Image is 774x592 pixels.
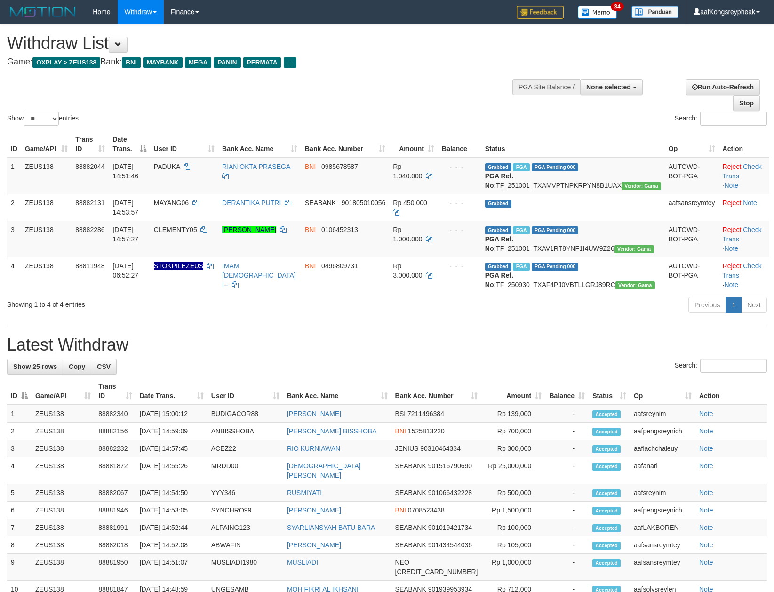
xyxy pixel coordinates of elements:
td: 88882018 [95,536,136,554]
td: ANBISSHOBA [207,423,283,440]
div: - - - [442,261,478,271]
td: ZEUS138 [21,257,72,293]
a: [DEMOGRAPHIC_DATA][PERSON_NAME] [287,462,361,479]
td: ZEUS138 [32,502,95,519]
a: RUSMIYATI [287,489,322,496]
span: [DATE] 14:51:46 [112,163,138,180]
b: PGA Ref. No: [485,235,513,252]
td: BUDIGACOR88 [207,405,283,423]
a: [PERSON_NAME] [222,226,276,233]
td: 88882340 [95,405,136,423]
div: - - - [442,198,478,208]
label: Search: [675,359,767,373]
a: [PERSON_NAME] [287,506,341,514]
span: Copy 901516790690 to clipboard [428,462,472,470]
span: Accepted [592,524,621,532]
span: Copy 0708523438 to clipboard [408,506,445,514]
th: Game/API: activate to sort column ascending [32,378,95,405]
td: Rp 700,000 [481,423,545,440]
button: None selected [580,79,643,95]
span: PGA Pending [532,263,579,271]
input: Search: [700,359,767,373]
span: Rp 1.040.000 [393,163,422,180]
td: 9 [7,554,32,581]
span: BSI [395,410,406,417]
a: Note [725,281,739,288]
span: 34 [611,2,623,11]
td: ZEUS138 [32,484,95,502]
td: TF_251001_TXAV1RT8YNF1I4UW9Z26 [481,221,665,257]
span: Grabbed [485,163,511,171]
th: Op: activate to sort column ascending [630,378,695,405]
th: Balance: activate to sort column ascending [545,378,589,405]
b: PGA Ref. No: [485,172,513,189]
span: Copy 0985678587 to clipboard [321,163,358,170]
th: Action [695,378,767,405]
td: TF_251001_TXAMVPTNPKRPYN8B1UAX [481,158,665,194]
span: PANIN [214,57,240,68]
a: Stop [733,95,760,111]
span: Accepted [592,489,621,497]
td: [DATE] 14:52:08 [136,536,207,554]
th: ID [7,131,21,158]
img: MOTION_logo.png [7,5,79,19]
span: Accepted [592,463,621,471]
a: Note [725,245,739,252]
td: · · [719,257,769,293]
label: Show entries [7,112,79,126]
span: CSV [97,363,111,370]
span: MAYBANK [143,57,183,68]
span: BNI [395,506,406,514]
a: Reject [723,199,742,207]
a: [PERSON_NAME] BISSHOBA [287,427,377,435]
td: Rp 139,000 [481,405,545,423]
span: Copy 0496809731 to clipboard [321,262,358,270]
span: SEABANK [305,199,336,207]
td: 88882156 [95,423,136,440]
td: ZEUS138 [21,221,72,257]
a: Check Trans [723,226,762,243]
h1: Latest Withdraw [7,336,767,354]
td: 1 [7,158,21,194]
a: MUSLIADI [287,559,318,566]
h1: Withdraw List [7,34,507,53]
td: 4 [7,457,32,484]
td: [DATE] 14:51:07 [136,554,207,581]
span: CLEMENTY05 [154,226,197,233]
td: MRDD00 [207,457,283,484]
td: aaflachchaleuy [630,440,695,457]
span: Marked by aafpengsreynich [513,163,529,171]
span: Rp 1.000.000 [393,226,422,243]
span: [DATE] 06:52:27 [112,262,138,279]
a: 1 [726,297,742,313]
th: Date Trans.: activate to sort column descending [109,131,150,158]
a: Copy [63,359,91,375]
th: Amount: activate to sort column ascending [481,378,545,405]
td: ALPAING123 [207,519,283,536]
span: Nama rekening ada tanda titik/strip, harap diedit [154,262,204,270]
th: Trans ID: activate to sort column ascending [95,378,136,405]
span: Accepted [592,559,621,567]
a: Note [699,427,713,435]
span: BNI [305,226,316,233]
td: 3 [7,440,32,457]
span: None selected [586,83,631,91]
th: Date Trans.: activate to sort column ascending [136,378,207,405]
td: 88881950 [95,554,136,581]
td: 2 [7,423,32,440]
a: IMAM [DEMOGRAPHIC_DATA] I-- [222,262,296,288]
td: - [545,457,589,484]
td: 3 [7,221,21,257]
th: Status [481,131,665,158]
span: Vendor URL: https://trx31.1velocity.biz [614,245,654,253]
th: Trans ID: activate to sort column ascending [72,131,109,158]
span: PGA Pending [532,226,579,234]
span: 88882044 [75,163,104,170]
td: - [545,405,589,423]
th: Game/API: activate to sort column ascending [21,131,72,158]
td: [DATE] 14:57:45 [136,440,207,457]
span: SEABANK [395,462,426,470]
td: 6 [7,502,32,519]
td: [DATE] 15:00:12 [136,405,207,423]
a: Note [699,410,713,417]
